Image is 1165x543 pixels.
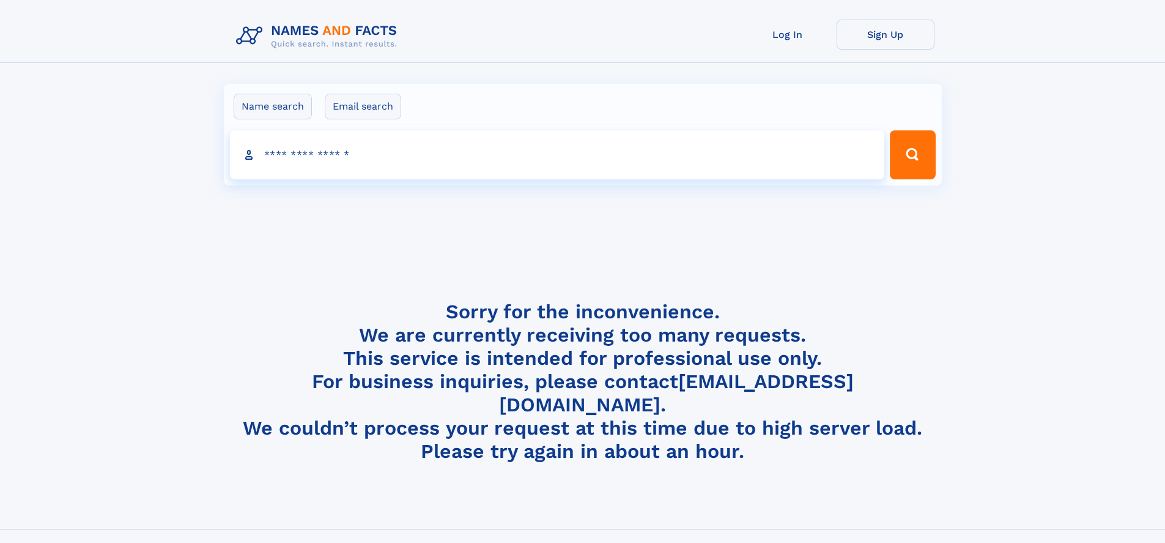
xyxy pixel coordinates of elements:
[230,130,885,179] input: search input
[890,130,935,179] button: Search Button
[837,20,934,50] a: Sign Up
[231,20,407,53] img: Logo Names and Facts
[739,20,837,50] a: Log In
[499,370,854,416] a: [EMAIL_ADDRESS][DOMAIN_NAME]
[234,94,312,119] label: Name search
[231,300,934,463] h4: Sorry for the inconvenience. We are currently receiving too many requests. This service is intend...
[325,94,401,119] label: Email search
